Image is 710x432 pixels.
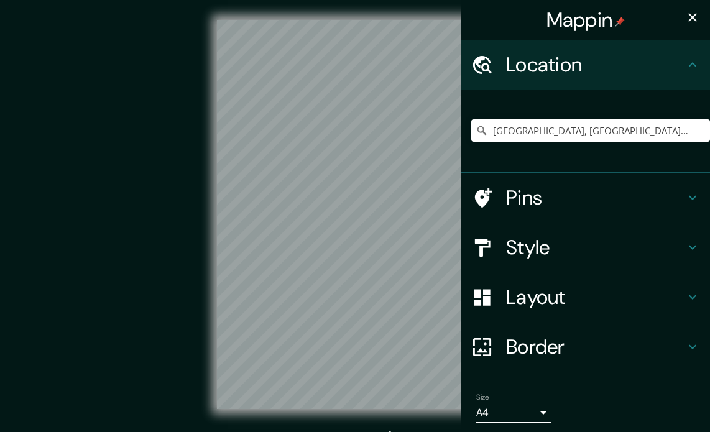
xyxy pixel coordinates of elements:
h4: Location [506,52,685,77]
div: A4 [476,403,551,423]
h4: Mappin [546,7,625,32]
h4: Border [506,334,685,359]
h4: Pins [506,185,685,210]
div: Border [461,322,710,372]
div: Pins [461,173,710,223]
label: Size [476,392,489,403]
div: Style [461,223,710,272]
div: Location [461,40,710,90]
h4: Layout [506,285,685,310]
img: pin-icon.png [615,17,625,27]
h4: Style [506,235,685,260]
input: Pick your city or area [471,119,710,142]
div: Layout [461,272,710,322]
canvas: Map [217,20,492,409]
